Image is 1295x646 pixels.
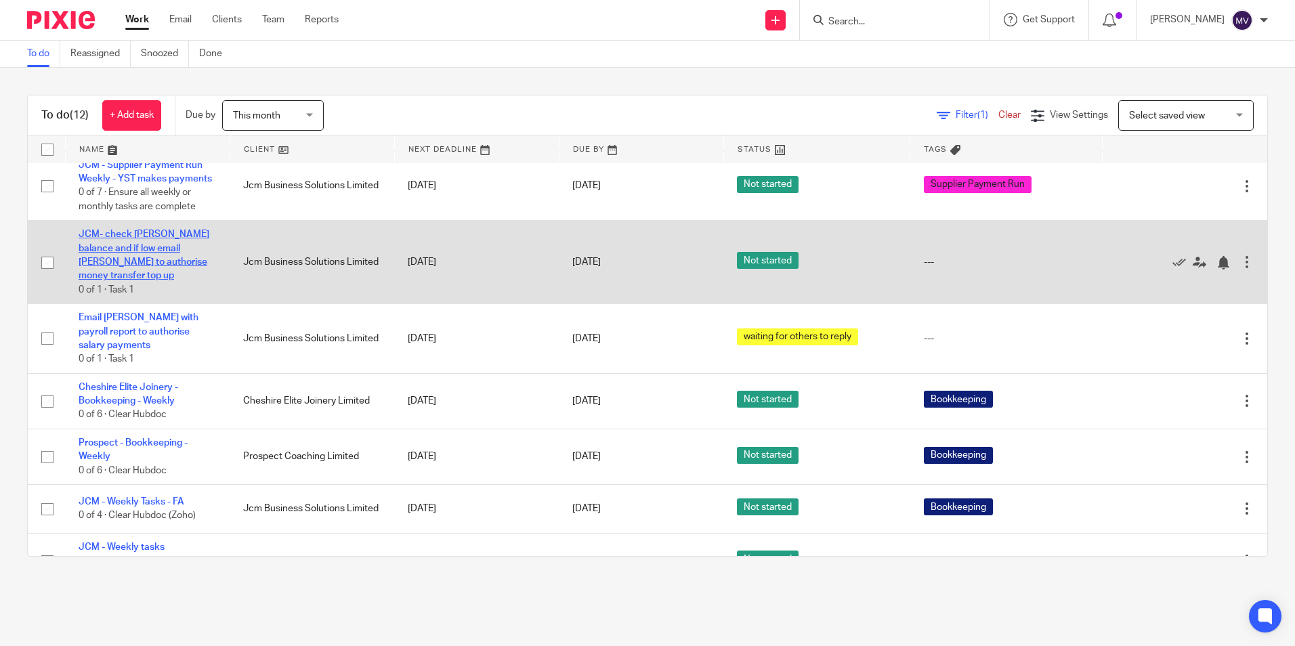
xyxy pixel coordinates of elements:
td: [DATE] [394,533,559,588]
span: Not started [737,176,799,193]
input: Search [827,16,949,28]
span: [DATE] [572,334,601,343]
a: Snoozed [141,41,189,67]
td: Jcm Business Solutions Limited [230,221,394,304]
a: Clients [212,13,242,26]
div: --- [924,554,1089,567]
td: Jcm Business Solutions Limited [230,485,394,533]
span: This month [233,111,280,121]
span: 0 of 4 · Clear Hubdoc (Zoho) [79,511,196,521]
td: Jcm Business Solutions Limited [230,304,394,374]
h1: To do [41,108,89,123]
span: (1) [977,110,988,120]
td: [DATE] [394,304,559,374]
a: Cheshire Elite Joinery - Bookkeeping - Weekly [79,383,178,406]
a: Reports [305,13,339,26]
span: Not started [737,551,799,567]
span: waiting for others to reply [737,328,858,345]
p: [PERSON_NAME] [1150,13,1225,26]
a: Mark as done [1172,255,1193,269]
span: [DATE] [572,504,601,513]
td: [DATE] [394,373,559,429]
div: --- [924,255,1089,269]
td: [DATE] [394,485,559,533]
td: [DATE] [394,429,559,485]
td: Jcm Business Solutions Limited [230,533,394,588]
div: --- [924,332,1089,345]
span: [DATE] [572,257,601,267]
a: Done [199,41,232,67]
td: Jcm Business Solutions Limited [230,151,394,221]
a: To do [27,41,60,67]
a: JCM - Weekly tasks [79,542,165,552]
span: [DATE] [572,396,601,406]
img: Pixie [27,11,95,29]
span: Not started [737,252,799,269]
a: + Add task [102,100,161,131]
p: Due by [186,108,215,122]
td: Cheshire Elite Joinery Limited [230,373,394,429]
a: Email [PERSON_NAME] with payroll report to authorise salary payments [79,313,198,350]
a: Email [169,13,192,26]
a: Clear [998,110,1021,120]
td: Prospect Coaching Limited [230,429,394,485]
td: [DATE] [394,221,559,304]
img: svg%3E [1231,9,1253,31]
span: Get Support [1023,15,1075,24]
span: [DATE] [572,452,601,462]
span: Not started [737,447,799,464]
span: Not started [737,498,799,515]
span: 0 of 6 · Clear Hubdoc [79,466,167,475]
span: Supplier Payment Run [924,176,1032,193]
span: 0 of 1 · Task 1 [79,285,134,295]
span: Filter [956,110,998,120]
span: (12) [70,110,89,121]
a: Prospect - Bookkeeping - Weekly [79,438,188,461]
span: Bookkeeping [924,391,993,408]
a: Reassigned [70,41,131,67]
span: Select saved view [1129,111,1205,121]
td: [DATE] [394,151,559,221]
a: Team [262,13,284,26]
span: 0 of 1 · Task 1 [79,355,134,364]
span: [DATE] [572,181,601,191]
span: Bookkeeping [924,498,993,515]
span: 0 of 6 · Clear Hubdoc [79,410,167,420]
span: Not started [737,391,799,408]
span: Bookkeeping [924,447,993,464]
a: Work [125,13,149,26]
span: Tags [924,146,947,153]
span: 0 of 7 · Ensure all weekly or monthly tasks are complete [79,188,196,212]
a: JCM - Weekly Tasks - FA [79,497,184,507]
a: JCM- check [PERSON_NAME] balance and if low email [PERSON_NAME] to authorise money transfer top up [79,230,209,280]
span: View Settings [1050,110,1108,120]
